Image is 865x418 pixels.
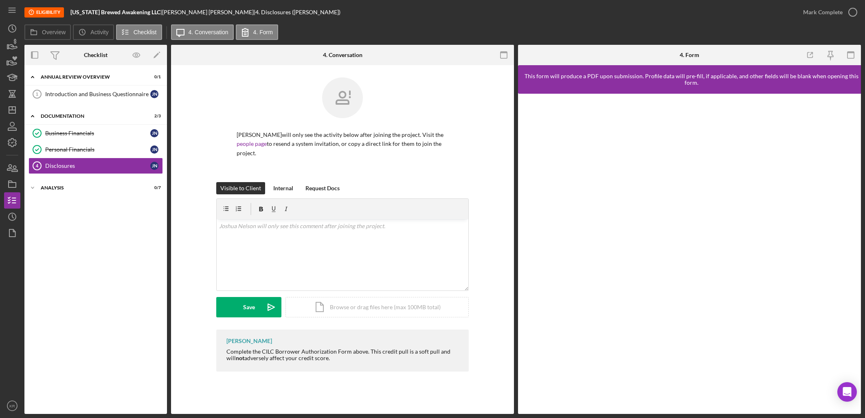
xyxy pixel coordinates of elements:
div: Analysis [41,185,141,190]
button: 4. Conversation [171,24,234,40]
div: J N [150,145,158,154]
button: Checklist [116,24,162,40]
div: 2 / 3 [146,114,161,119]
tspan: 1 [36,92,38,97]
tspan: 4 [36,163,39,168]
label: Activity [90,29,108,35]
div: 4. Form [680,52,699,58]
button: KR [4,398,20,414]
div: This form will produce a PDF upon submission. Profile data will pre-fill, if applicable, and othe... [522,73,861,86]
div: Open Intercom Messenger [837,382,857,402]
div: 4. Disclosures ([PERSON_NAME]) [255,9,340,15]
label: Checklist [134,29,157,35]
div: Checklist [84,52,108,58]
div: J N [150,162,158,170]
div: Save [243,297,255,317]
div: 4. Conversation [323,52,362,58]
div: J N [150,129,158,137]
button: Request Docs [301,182,344,194]
div: Annual Review Overview [41,75,141,79]
a: 4DisclosuresJN [29,158,163,174]
div: [PERSON_NAME] [PERSON_NAME] | [162,9,255,15]
div: 0 / 7 [146,185,161,190]
label: 4. Conversation [189,29,228,35]
div: [PERSON_NAME] [226,338,272,344]
div: Complete the CILC Borrower Authorization Form above. This credit pull is a soft pull and will adv... [226,348,461,361]
label: 4. Form [253,29,273,35]
p: [PERSON_NAME] will only see the activity below after joining the project. Visit the to resend a s... [237,130,448,158]
button: Internal [269,182,297,194]
div: 0 / 1 [146,75,161,79]
div: Documentation [41,114,141,119]
a: 1Introduction and Business QuestionnaireJN [29,86,163,102]
div: Introduction and Business Questionnaire [45,91,150,97]
div: | [70,9,162,15]
button: Overview [24,24,71,40]
div: Personal Financials [45,146,150,153]
div: Internal [273,182,293,194]
a: people page [237,140,267,147]
div: Disclosures [45,163,150,169]
div: J N [150,90,158,98]
label: Overview [42,29,66,35]
button: Visible to Client [216,182,265,194]
b: [US_STATE] Brewed Awakening LLC [70,9,160,15]
div: Visible to Client [220,182,261,194]
button: 4. Form [236,24,278,40]
div: Business Financials [45,130,150,136]
button: Save [216,297,281,317]
button: Activity [73,24,114,40]
iframe: Lenderfit form [526,102,854,406]
div: Mark Complete [803,4,843,20]
div: Request Docs [305,182,340,194]
a: Personal FinancialsJN [29,141,163,158]
text: KR [9,404,15,408]
strong: not [236,354,244,361]
div: Eligibility [24,7,64,18]
button: Mark Complete [795,4,861,20]
a: Business FinancialsJN [29,125,163,141]
div: This stage is no longer available as part of the standard workflow for Small Business Annual Revi... [24,7,64,18]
